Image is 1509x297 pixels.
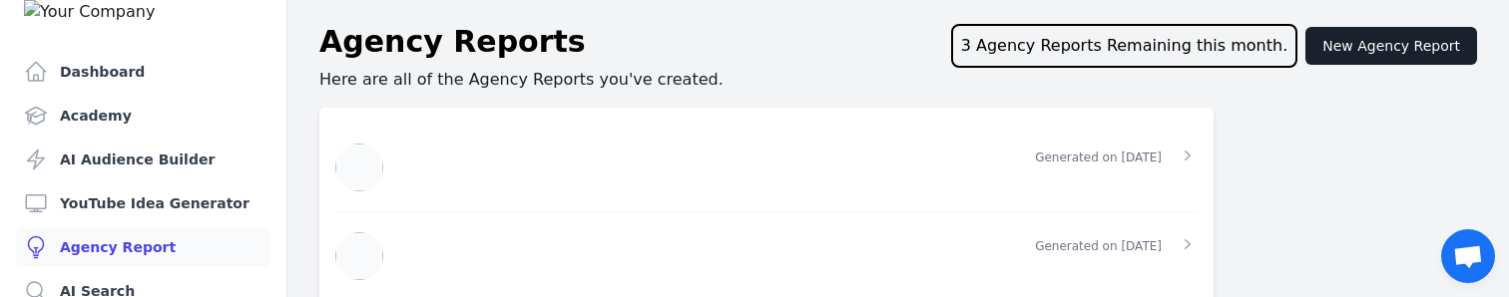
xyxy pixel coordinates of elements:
[1035,232,1198,280] a: Generated on [DATE]
[16,96,270,136] a: Academy
[1305,27,1477,65] button: New Agency Report
[287,24,1509,92] div: Here are all of the Agency Reports you've created.
[16,183,270,223] a: YouTube Idea Generator
[16,52,270,92] a: Dashboard
[1121,239,1162,253] time: [DATE]
[1035,144,1198,191] a: Generated on [DATE]
[1035,148,1162,167] p: Generated on
[1441,229,1495,283] div: Open chat
[1035,236,1162,256] p: Generated on
[1121,150,1162,164] time: [DATE]
[16,140,270,179] a: AI Audience Builder
[319,24,586,68] h1: Agency Reports
[951,24,1298,68] div: 3 Agency Reports Remaining this month.
[16,227,270,267] a: Agency Report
